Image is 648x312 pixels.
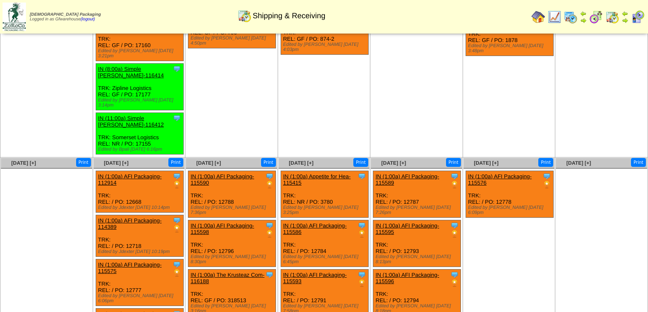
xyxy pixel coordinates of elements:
[265,172,274,180] img: Tooltip
[96,215,183,257] div: TRK: REL: / PO: 12718
[580,17,587,24] img: arrowright.gif
[196,160,221,166] a: [DATE] [+]
[283,42,368,52] div: Edited by [PERSON_NAME] [DATE] 4:03pm
[98,249,183,254] div: Edited by Jdexter [DATE] 10:19pm
[538,158,553,167] button: Print
[173,260,181,269] img: Tooltip
[98,217,162,230] a: IN (1:00a) AFI Packaging-114389
[265,230,274,238] img: PO
[283,173,351,186] a: IN (1:00a) Appetite for Hea-115415
[450,270,459,279] img: Tooltip
[98,261,162,274] a: IN (1:00a) AFI Packaging-115575
[450,221,459,230] img: Tooltip
[375,272,439,284] a: IN (1:00a) AFI Packaging-115596
[173,172,181,180] img: Tooltip
[450,230,459,238] img: PO
[98,98,183,108] div: Edited by [PERSON_NAME] [DATE] 3:14pm
[188,171,276,218] div: TRK: REL: / PO: 12788
[468,43,553,53] div: Edited by [PERSON_NAME] [DATE] 3:48pm
[173,180,181,189] img: PO
[96,113,183,155] div: TRK: Somerset Logistics REL: NR / PO: 17155
[98,205,183,210] div: Edited by Jdexter [DATE] 10:14pm
[543,172,551,180] img: Tooltip
[81,17,95,22] a: (logout)
[381,160,406,166] a: [DATE] [+]
[605,10,619,24] img: calendarinout.gif
[543,180,551,189] img: PO
[589,10,603,24] img: calendarblend.gif
[11,160,36,166] a: [DATE] [+]
[281,171,368,218] div: TRK: REL: NR / PO: 3780
[622,17,628,24] img: arrowright.gif
[375,222,439,235] a: IN (1:00a) AFI Packaging-115595
[98,115,164,128] a: IN (11:00a) Simple [PERSON_NAME]-116412
[265,180,274,189] img: PO
[358,230,366,238] img: PO
[468,205,553,215] div: Edited by [PERSON_NAME] [DATE] 6:09pm
[3,3,26,31] img: zoroco-logo-small.webp
[96,14,183,61] div: TRK: REL: GF / PO: 17160
[468,173,532,186] a: IN (1:00a) AFI Packaging-115576
[622,10,628,17] img: arrowleft.gif
[281,220,368,267] div: TRK: REL: / PO: 12784
[548,10,561,24] img: line_graph.gif
[96,259,183,306] div: TRK: REL: / PO: 12777
[190,272,264,284] a: IN (1:00a) The Krusteaz Com-116188
[30,12,101,17] span: [DEMOGRAPHIC_DATA] Packaging
[238,9,251,22] img: calendarinout.gif
[450,180,459,189] img: PO
[566,160,591,166] a: [DATE] [+]
[98,48,183,59] div: Edited by [PERSON_NAME] [DATE] 3:21pm
[358,221,366,230] img: Tooltip
[173,216,181,225] img: Tooltip
[466,171,553,218] div: TRK: REL: / PO: 12778
[474,160,498,166] a: [DATE] [+]
[358,279,366,287] img: PO
[98,66,164,79] a: IN (8:00a) Simple [PERSON_NAME]-116414
[375,205,460,215] div: Edited by [PERSON_NAME] [DATE] 7:26pm
[375,254,460,264] div: Edited by [PERSON_NAME] [DATE] 8:13pm
[173,269,181,277] img: PO
[96,64,183,110] div: TRK: Zipline Logistics REL: GF / PO: 17177
[450,279,459,287] img: PO
[631,10,645,24] img: calendarcustomer.gif
[104,160,128,166] a: [DATE] [+]
[98,147,183,152] div: Edited by Bpali [DATE] 6:16pm
[173,65,181,73] img: Tooltip
[190,254,276,264] div: Edited by [PERSON_NAME] [DATE] 8:30pm
[168,158,183,167] button: Print
[564,10,577,24] img: calendarprod.gif
[580,10,587,17] img: arrowleft.gif
[353,158,368,167] button: Print
[261,158,276,167] button: Print
[358,172,366,180] img: Tooltip
[190,222,254,235] a: IN (1:00a) AFI Packaging-115598
[283,222,347,235] a: IN (1:00a) AFI Packaging-115586
[446,158,461,167] button: Print
[173,225,181,233] img: PO
[358,270,366,279] img: Tooltip
[283,254,368,264] div: Edited by [PERSON_NAME] [DATE] 6:45pm
[265,270,274,279] img: Tooltip
[283,205,368,215] div: Edited by [PERSON_NAME] [DATE] 3:25pm
[283,272,347,284] a: IN (1:00a) AFI Packaging-115593
[98,293,183,304] div: Edited by [PERSON_NAME] [DATE] 6:06pm
[188,220,276,267] div: TRK: REL: / PO: 12796
[98,173,162,186] a: IN (1:00a) AFI Packaging-112914
[450,172,459,180] img: Tooltip
[96,171,183,213] div: TRK: REL: / PO: 12668
[265,221,274,230] img: Tooltip
[631,158,646,167] button: Print
[373,171,461,218] div: TRK: REL: / PO: 12787
[190,173,254,186] a: IN (1:00a) AFI Packaging-115590
[76,158,91,167] button: Print
[289,160,313,166] a: [DATE] [+]
[531,10,545,24] img: home.gif
[190,36,276,46] div: Edited by [PERSON_NAME] [DATE] 4:50pm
